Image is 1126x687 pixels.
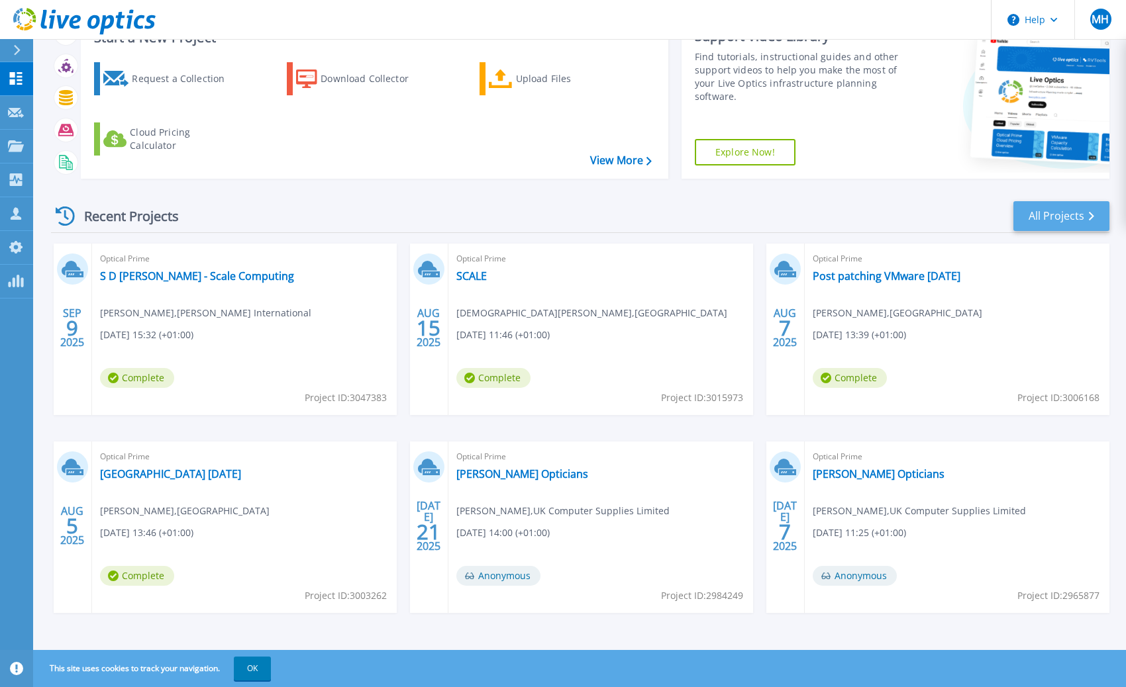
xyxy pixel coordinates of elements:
[100,467,241,481] a: [GEOGRAPHIC_DATA] [DATE]
[417,526,440,537] span: 21
[287,62,435,95] a: Download Collector
[456,467,588,481] a: [PERSON_NAME] Opticians
[36,657,271,680] span: This site uses cookies to track your navigation.
[100,269,294,283] a: S D [PERSON_NAME] - Scale Computing
[94,30,651,45] h3: Start a New Project
[779,322,791,334] span: 7
[813,269,960,283] a: Post patching VMware [DATE]
[661,588,743,603] span: Project ID: 2984249
[456,526,550,540] span: [DATE] 14:00 (+01:00)
[456,504,670,518] span: [PERSON_NAME] , UK Computer Supplies Limited
[60,304,85,352] div: SEP 2025
[66,322,78,334] span: 9
[456,306,727,320] span: [DEMOGRAPHIC_DATA][PERSON_NAME] , [GEOGRAPHIC_DATA]
[772,502,797,550] div: [DATE] 2025
[94,62,242,95] a: Request a Collection
[480,62,627,95] a: Upload Files
[456,449,745,464] span: Optical Prime
[416,304,441,352] div: AUG 2025
[66,520,78,531] span: 5
[695,50,911,103] div: Find tutorials, instructional guides and other support videos to help you make the most of your L...
[456,566,540,586] span: Anonymous
[321,66,427,92] div: Download Collector
[100,306,311,320] span: [PERSON_NAME] , [PERSON_NAME] International
[779,526,791,537] span: 7
[60,502,85,550] div: AUG 2025
[456,368,531,388] span: Complete
[100,526,193,540] span: [DATE] 13:46 (+01:00)
[456,328,550,342] span: [DATE] 11:46 (+01:00)
[1013,201,1109,231] a: All Projects
[661,390,743,405] span: Project ID: 3015973
[100,252,389,266] span: Optical Prime
[132,66,238,92] div: Request a Collection
[100,328,193,342] span: [DATE] 15:32 (+01:00)
[456,269,487,283] a: SCALE
[100,368,174,388] span: Complete
[100,504,270,518] span: [PERSON_NAME] , [GEOGRAPHIC_DATA]
[590,154,652,167] a: View More
[456,252,745,266] span: Optical Prime
[305,588,387,603] span: Project ID: 3003262
[305,390,387,405] span: Project ID: 3047383
[813,526,906,540] span: [DATE] 11:25 (+01:00)
[416,502,441,550] div: [DATE] 2025
[813,252,1101,266] span: Optical Prime
[234,657,271,680] button: OK
[130,126,236,152] div: Cloud Pricing Calculator
[417,322,440,334] span: 15
[813,368,887,388] span: Complete
[516,66,622,92] div: Upload Files
[100,566,174,586] span: Complete
[813,449,1101,464] span: Optical Prime
[1017,588,1100,603] span: Project ID: 2965877
[1017,390,1100,405] span: Project ID: 3006168
[772,304,797,352] div: AUG 2025
[94,122,242,156] a: Cloud Pricing Calculator
[813,566,897,586] span: Anonymous
[813,467,945,481] a: [PERSON_NAME] Opticians
[813,328,906,342] span: [DATE] 13:39 (+01:00)
[695,139,795,165] a: Explore Now!
[1092,14,1109,24] span: MH
[51,200,197,232] div: Recent Projects
[100,449,389,464] span: Optical Prime
[813,504,1026,518] span: [PERSON_NAME] , UK Computer Supplies Limited
[813,306,982,320] span: [PERSON_NAME] , [GEOGRAPHIC_DATA]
